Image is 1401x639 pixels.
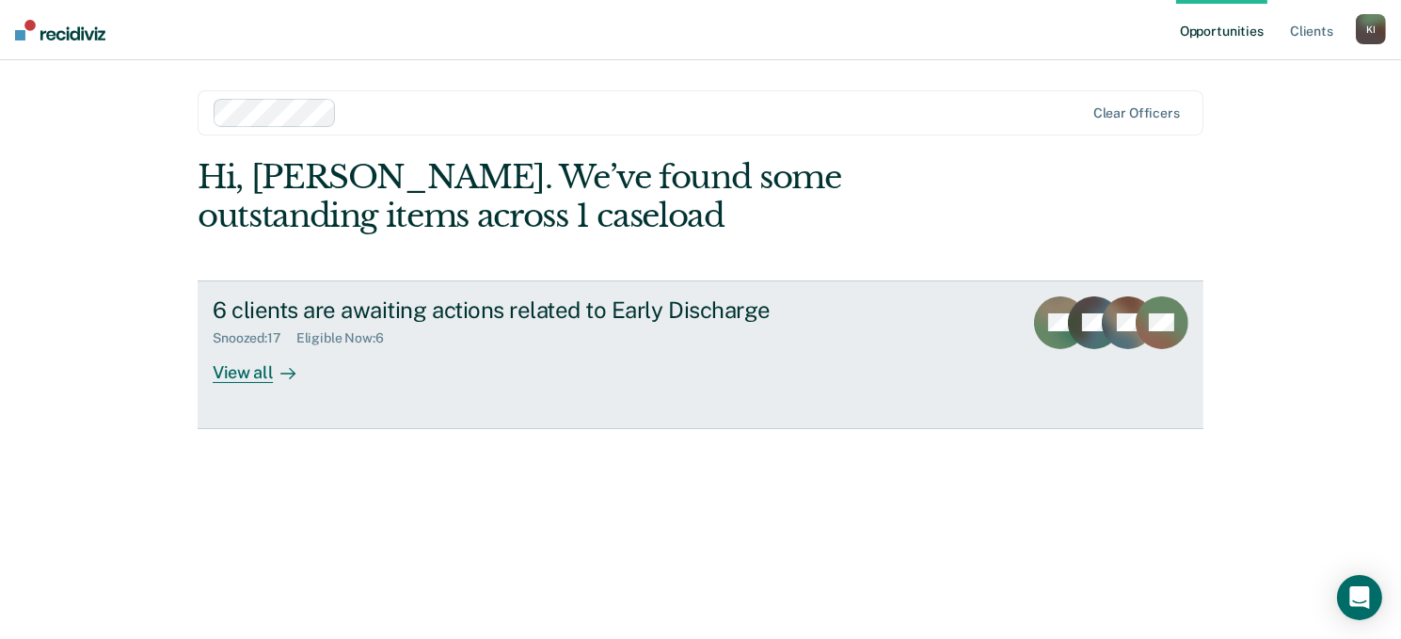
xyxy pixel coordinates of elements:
div: Eligible Now : 6 [296,330,399,346]
button: KI [1356,14,1386,44]
div: Snoozed : 17 [213,330,296,346]
div: Open Intercom Messenger [1337,575,1382,620]
div: View all [213,346,318,383]
div: Hi, [PERSON_NAME]. We’ve found some outstanding items across 1 caseload [198,158,1002,235]
div: K I [1356,14,1386,44]
div: 6 clients are awaiting actions related to Early Discharge [213,296,873,324]
a: 6 clients are awaiting actions related to Early DischargeSnoozed:17Eligible Now:6View all [198,280,1203,429]
div: Clear officers [1093,105,1180,121]
img: Recidiviz [15,20,105,40]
